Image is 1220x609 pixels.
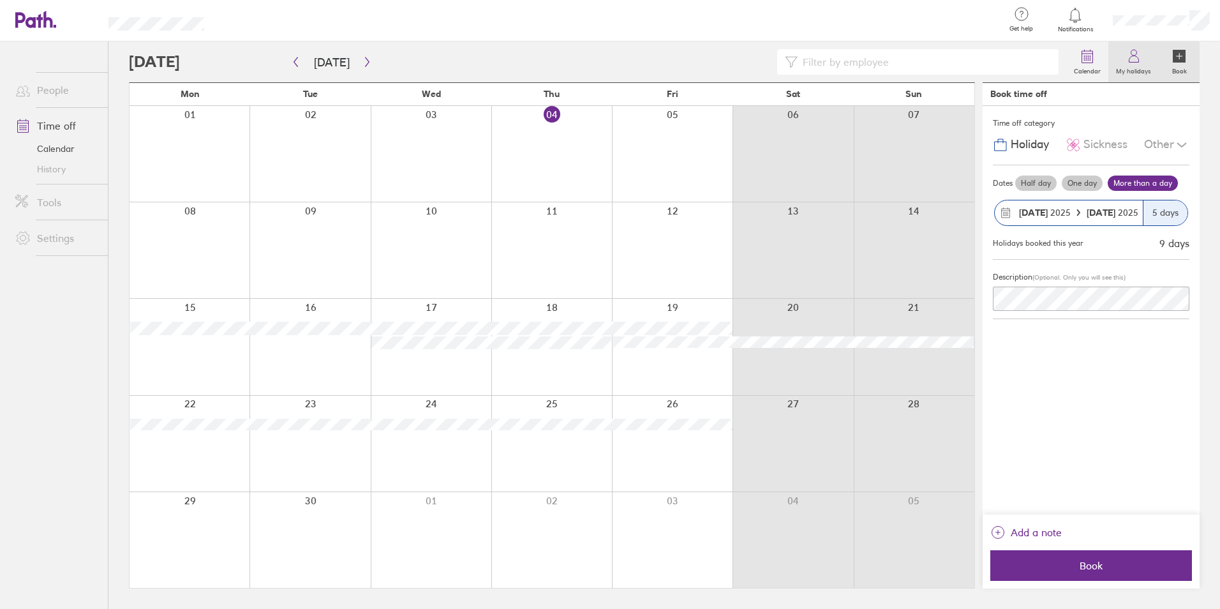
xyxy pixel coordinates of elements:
input: Filter by employee [798,50,1051,74]
a: People [5,77,108,103]
span: Fri [667,89,678,99]
button: [DATE] [304,52,360,73]
span: Add a note [1011,522,1062,543]
a: Settings [5,225,108,251]
a: Time off [5,113,108,139]
label: Book [1164,64,1194,75]
div: Holidays booked this year [993,239,1083,248]
span: Dates [993,179,1013,188]
label: One day [1062,176,1103,191]
span: Notifications [1055,26,1096,33]
div: 5 days [1143,200,1187,225]
span: Sat [786,89,800,99]
span: Tue [303,89,318,99]
strong: [DATE] [1087,207,1118,218]
a: History [5,159,108,179]
strong: [DATE] [1019,207,1048,218]
div: 9 days [1159,237,1189,249]
span: Book [999,560,1183,571]
span: Description [993,272,1032,282]
a: Book [1159,41,1200,82]
label: Calendar [1066,64,1108,75]
a: Calendar [1066,41,1108,82]
label: More than a day [1108,176,1178,191]
span: Thu [544,89,560,99]
span: (Optional. Only you will see this) [1032,273,1126,282]
button: Book [990,550,1192,581]
span: 2025 [1087,207,1138,218]
div: Book time off [990,89,1047,99]
button: Add a note [990,522,1062,543]
span: 2025 [1019,207,1071,218]
button: [DATE] 2025[DATE] 20255 days [993,193,1189,232]
a: Tools [5,190,108,215]
span: Sickness [1083,138,1127,151]
div: Time off category [993,114,1189,133]
span: Mon [181,89,200,99]
span: Get help [1001,25,1042,33]
a: Calendar [5,139,108,159]
a: My holidays [1108,41,1159,82]
span: Wed [422,89,441,99]
span: Sun [905,89,922,99]
div: Other [1144,133,1189,157]
label: Half day [1015,176,1057,191]
span: Holiday [1011,138,1049,151]
a: Notifications [1055,6,1096,33]
label: My holidays [1108,64,1159,75]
